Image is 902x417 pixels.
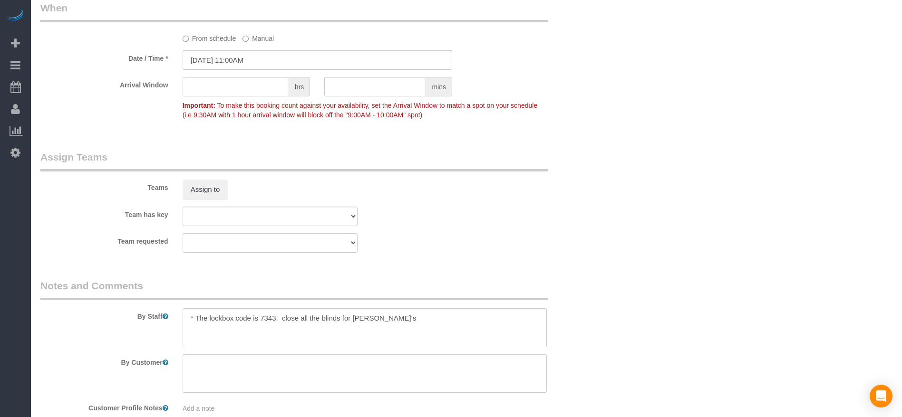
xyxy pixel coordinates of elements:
div: Open Intercom Messenger [870,385,892,408]
img: Automaid Logo [6,9,25,23]
strong: Important: [183,102,215,109]
label: Team has key [33,207,175,219]
label: Arrival Window [33,77,175,90]
button: Assign to [183,180,228,199]
label: Teams [33,180,175,192]
label: Team requested [33,233,175,246]
legend: Assign Teams [40,150,548,171]
span: hrs [289,77,310,96]
input: From schedule [183,36,189,42]
label: Date / Time * [33,50,175,63]
label: By Customer [33,354,175,367]
label: Customer Profile Notes [33,400,175,413]
label: Manual [242,30,274,43]
legend: When [40,1,548,22]
input: Manual [242,36,249,42]
span: Add a note [183,405,215,412]
label: From schedule [183,30,236,43]
label: By Staff [33,308,175,321]
span: mins [426,77,452,96]
input: MM/DD/YYYY HH:MM [183,50,452,70]
legend: Notes and Comments [40,279,548,300]
span: To make this booking count against your availability, set the Arrival Window to match a spot on y... [183,102,538,119]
